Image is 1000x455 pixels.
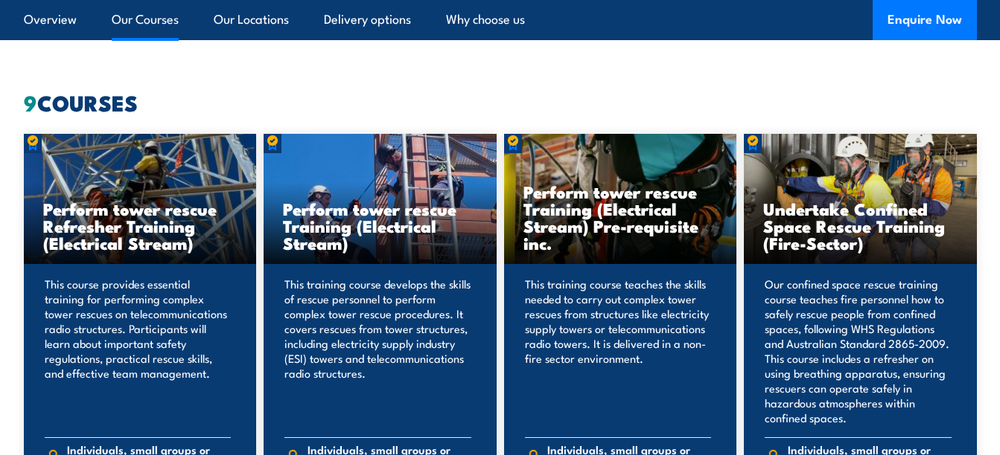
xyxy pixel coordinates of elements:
p: This training course teaches the skills needed to carry out complex tower rescues from structures... [525,277,712,425]
h3: Perform tower rescue Training (Electrical Stream) [283,200,477,251]
p: This course provides essential training for performing complex tower rescues on telecommunication... [45,277,232,425]
strong: 9 [24,85,37,119]
h3: Perform tower rescue Refresher Training (Electrical Stream) [43,200,238,251]
h2: COURSES [24,92,977,112]
h3: Perform tower rescue Training (Electrical Stream) Pre-requisite inc. [523,183,718,251]
p: This training course develops the skills of rescue personnel to perform complex tower rescue proc... [284,277,471,425]
h3: Undertake Confined Space Rescue Training (Fire-Sector) [763,200,958,251]
p: Our confined space rescue training course teaches fire personnel how to safely rescue people from... [765,277,952,425]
